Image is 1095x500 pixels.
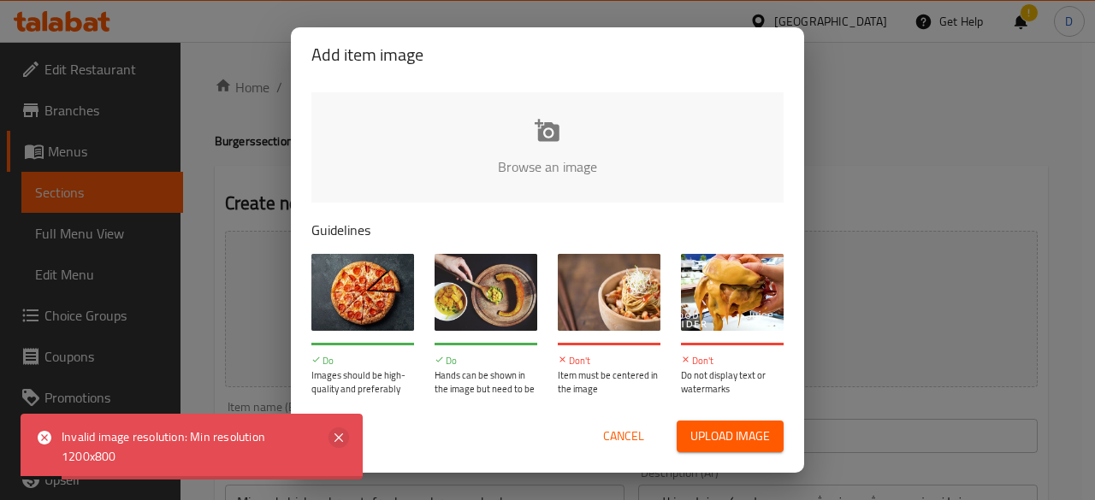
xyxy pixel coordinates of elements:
span: Upload image [690,426,770,447]
p: Do [311,354,414,368]
p: Do not display text or watermarks [681,368,784,397]
h2: Add item image [311,41,784,68]
img: guide-img-3@3x.jpg [558,254,660,331]
p: Guidelines [311,220,784,240]
p: Do [435,354,537,368]
img: guide-img-4@3x.jpg [681,254,784,331]
p: Images should be high-quality and preferably from a wide-angle [311,368,414,411]
button: Cancel [596,421,651,452]
span: Cancel [603,426,644,447]
p: Item must be centered in the image [558,368,660,397]
img: guide-img-2@3x.jpg [435,254,537,331]
p: Hands can be shown in the image but need to be clean and styled [435,368,537,411]
div: Invalid image resolution: Min resolution 1200x800 [62,427,315,466]
button: Upload image [677,421,784,452]
img: guide-img-1@3x.jpg [311,254,414,331]
p: Don't [558,354,660,368]
p: Don't [681,354,784,368]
